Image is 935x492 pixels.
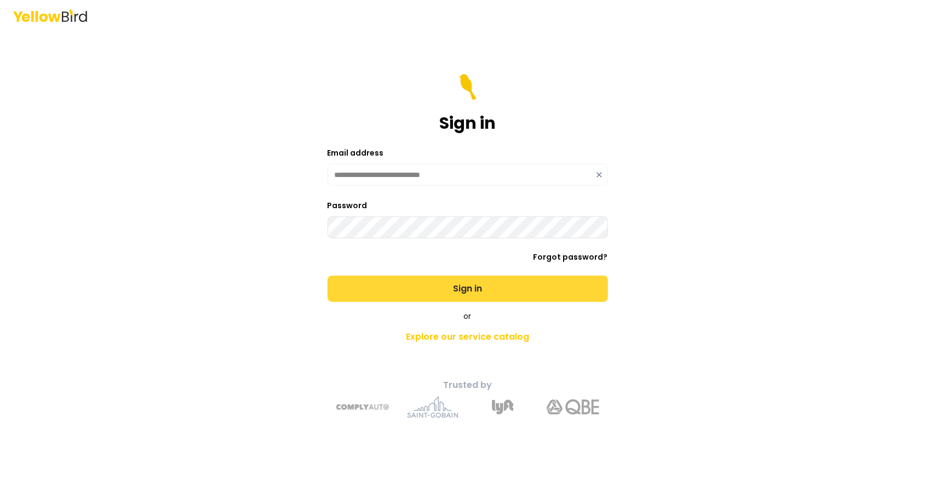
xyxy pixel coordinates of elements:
p: Trusted by [275,379,661,392]
a: Explore our service catalog [275,326,661,348]
label: Email address [328,147,384,158]
a: Forgot password? [534,251,608,262]
label: Password [328,200,368,211]
h1: Sign in [439,113,496,133]
button: Sign in [328,276,608,302]
span: or [464,311,472,322]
